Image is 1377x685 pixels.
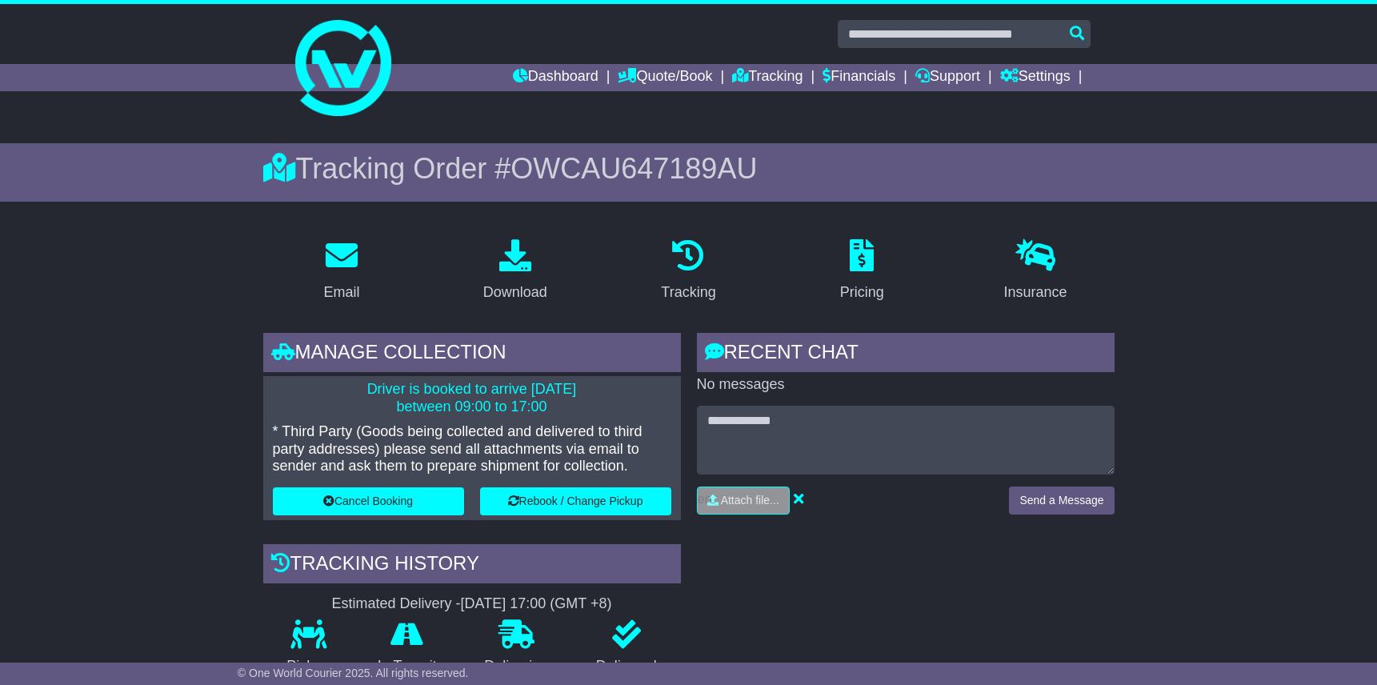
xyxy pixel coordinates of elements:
[1004,282,1067,303] div: Insurance
[994,234,1078,309] a: Insurance
[461,658,573,675] p: Delivering
[697,376,1115,394] p: No messages
[1000,64,1071,91] a: Settings
[650,234,726,309] a: Tracking
[823,64,895,91] a: Financials
[915,64,980,91] a: Support
[618,64,712,91] a: Quote/Book
[483,282,547,303] div: Download
[354,658,461,675] p: In Transit
[473,234,558,309] a: Download
[510,152,757,185] span: OWCAU647189AU
[273,423,671,475] p: * Third Party (Goods being collected and delivered to third party addresses) please send all atta...
[263,658,354,675] p: Pickup
[1009,487,1114,515] button: Send a Message
[323,282,359,303] div: Email
[661,282,715,303] div: Tracking
[263,544,681,587] div: Tracking history
[273,381,671,415] p: Driver is booked to arrive [DATE] between 09:00 to 17:00
[238,667,469,679] span: © One World Courier 2025. All rights reserved.
[732,64,803,91] a: Tracking
[513,64,598,91] a: Dashboard
[572,658,681,675] p: Delivered
[263,595,681,613] div: Estimated Delivery -
[461,595,612,613] div: [DATE] 17:00 (GMT +8)
[830,234,895,309] a: Pricing
[313,234,370,309] a: Email
[840,282,884,303] div: Pricing
[480,487,671,515] button: Rebook / Change Pickup
[263,151,1115,186] div: Tracking Order #
[697,333,1115,376] div: RECENT CHAT
[263,333,681,376] div: Manage collection
[273,487,464,515] button: Cancel Booking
